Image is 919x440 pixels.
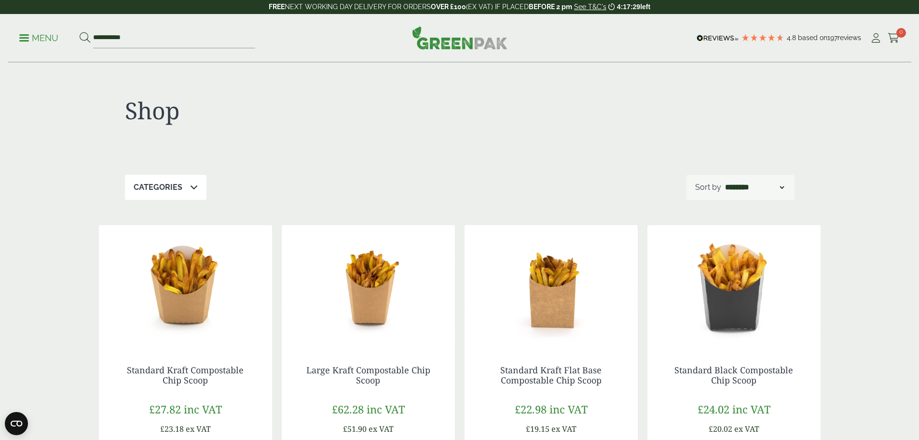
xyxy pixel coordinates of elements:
[698,402,729,416] span: £24.02
[269,3,285,11] strong: FREE
[127,364,244,386] a: Standard Kraft Compostable Chip Scoop
[798,34,827,42] span: Based on
[343,424,367,434] span: £51.90
[870,33,882,43] i: My Account
[465,225,638,346] img: chip scoop
[787,34,798,42] span: 4.8
[529,3,572,11] strong: BEFORE 2 pm
[306,364,430,386] a: Large Kraft Compostable Chip Scoop
[674,364,793,386] a: Standard Black Compostable Chip Scoop
[697,35,739,42] img: REVIEWS.io
[695,182,721,193] p: Sort by
[134,182,182,193] p: Categories
[186,424,211,434] span: ex VAT
[160,424,184,434] span: £23.18
[125,97,460,125] h1: Shop
[19,32,58,44] p: Menu
[282,225,455,346] img: chip scoop
[369,424,394,434] span: ex VAT
[526,424,549,434] span: £19.15
[888,33,900,43] i: Cart
[549,402,588,416] span: inc VAT
[647,225,821,346] img: chip scoop
[732,402,770,416] span: inc VAT
[888,31,900,45] a: 0
[896,28,906,38] span: 0
[5,412,28,435] button: Open CMP widget
[184,402,222,416] span: inc VAT
[723,182,786,193] select: Shop order
[19,32,58,42] a: Menu
[332,402,364,416] span: £62.28
[741,33,784,42] div: 4.79 Stars
[827,34,837,42] span: 197
[734,424,759,434] span: ex VAT
[617,3,640,11] span: 4:17:29
[551,424,576,434] span: ex VAT
[367,402,405,416] span: inc VAT
[431,3,466,11] strong: OVER £100
[640,3,650,11] span: left
[515,402,547,416] span: £22.98
[500,364,602,386] a: Standard Kraft Flat Base Compostable Chip Scoop
[412,26,508,49] img: GreenPak Supplies
[149,402,181,416] span: £27.82
[574,3,606,11] a: See T&C's
[837,34,861,42] span: reviews
[709,424,732,434] span: £20.02
[99,225,272,346] img: chip scoop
